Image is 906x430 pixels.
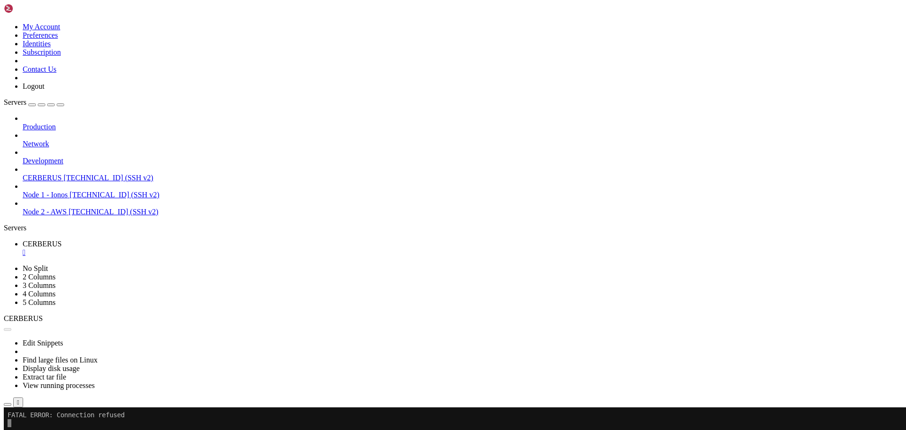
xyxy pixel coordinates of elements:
span: CERBERUS [23,174,62,182]
a: No Split [23,264,48,272]
a: Identities [23,40,51,48]
span: CERBERUS [23,240,62,248]
li: Node 1 - Ionos [TECHNICAL_ID] (SSH v2) [23,182,902,199]
span: Servers [4,98,26,106]
span: CERBERUS [4,314,43,322]
div: (0, 1) [4,12,8,20]
li: Node 2 - AWS [TECHNICAL_ID] (SSH v2) [23,199,902,216]
a: 5 Columns [23,298,56,306]
li: CERBERUS [TECHNICAL_ID] (SSH v2) [23,165,902,182]
li: Development [23,148,902,165]
li: Production [23,114,902,131]
a: Network [23,140,902,148]
li: Network [23,131,902,148]
a: CERBERUS [TECHNICAL_ID] (SSH v2) [23,174,902,182]
a: 3 Columns [23,281,56,289]
a: Development [23,157,902,165]
a: View running processes [23,381,95,389]
a: Find large files on Linux [23,356,98,364]
a: Edit Snippets [23,339,63,347]
span: Development [23,157,63,165]
a: Logout [23,82,44,90]
span: Network [23,140,49,148]
a: Node 1 - Ionos [TECHNICAL_ID] (SSH v2) [23,191,902,199]
a: Subscription [23,48,61,56]
a: Preferences [23,31,58,39]
x-row: FATAL ERROR: Connection refused [4,4,783,12]
a: Contact Us [23,65,57,73]
span: Node 2 - AWS [23,208,67,216]
span: [TECHNICAL_ID] (SSH v2) [70,191,159,199]
button:  [13,397,23,407]
a: My Account [23,23,60,31]
a: 4 Columns [23,290,56,298]
span: Node 1 - Ionos [23,191,68,199]
span: [TECHNICAL_ID] (SSH v2) [68,208,158,216]
a: Node 2 - AWS [TECHNICAL_ID] (SSH v2) [23,208,902,216]
a: 2 Columns [23,273,56,281]
span: [TECHNICAL_ID] (SSH v2) [64,174,153,182]
div:  [17,399,19,406]
span: Production [23,123,56,131]
a: Extract tar file [23,373,66,381]
a: CERBERUS [23,240,902,257]
a: Servers [4,98,64,106]
img: Shellngn [4,4,58,13]
a:  [23,248,902,257]
a: Production [23,123,902,131]
a: Display disk usage [23,364,80,372]
div: Servers [4,224,902,232]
